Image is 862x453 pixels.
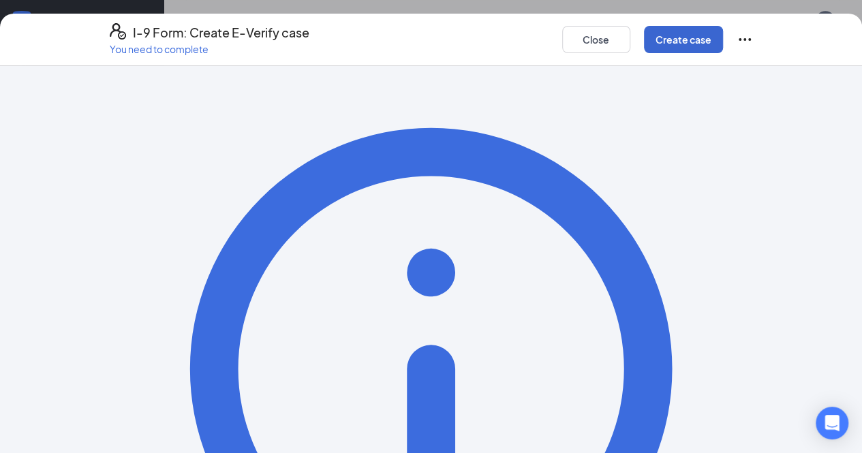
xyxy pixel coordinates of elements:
[737,31,753,48] svg: Ellipses
[816,407,848,439] div: Open Intercom Messenger
[110,23,126,40] svg: FormI9EVerifyIcon
[133,23,309,42] h4: I-9 Form: Create E-Verify case
[562,26,630,53] button: Close
[644,26,723,53] button: Create case
[110,42,309,56] p: You need to complete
